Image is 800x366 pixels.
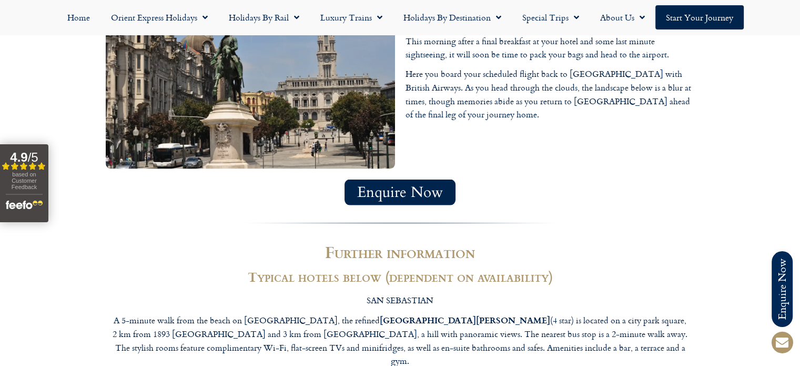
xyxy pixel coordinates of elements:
[345,180,455,205] a: Enquire Now
[5,5,795,29] nav: Menu
[111,270,690,283] h3: Typical hotels below (dependent on availability)
[655,5,744,29] a: Start your Journey
[100,5,218,29] a: Orient Express Holidays
[406,67,695,121] p: Here you board your scheduled flight back to [GEOGRAPHIC_DATA] with British Airways. As you head ...
[218,5,310,29] a: Holidays by Rail
[57,5,100,29] a: Home
[380,314,550,326] strong: [GEOGRAPHIC_DATA][PERSON_NAME]
[393,5,512,29] a: Holidays by Destination
[590,5,655,29] a: About Us
[406,35,695,62] p: This morning after a final breakfast at your hotel and some last minute sightseeing, it will soon...
[310,5,393,29] a: Luxury Trains
[357,186,443,199] span: Enquire Now
[111,294,690,308] p: SAN SEBASTIAN
[111,244,690,260] h2: Further information
[512,5,590,29] a: Special Trips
